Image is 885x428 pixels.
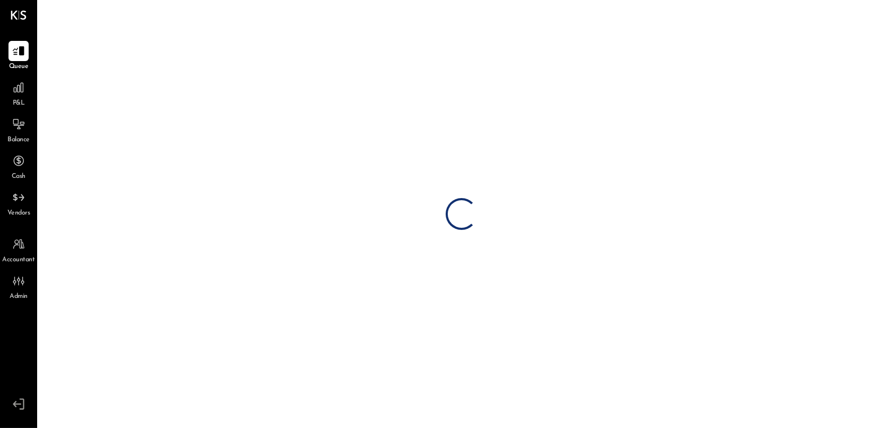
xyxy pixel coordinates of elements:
[7,209,30,218] span: Vendors
[1,78,37,108] a: P&L
[9,62,29,72] span: Queue
[10,292,28,302] span: Admin
[1,151,37,182] a: Cash
[3,255,35,265] span: Accountant
[1,114,37,145] a: Balance
[12,172,25,182] span: Cash
[7,135,30,145] span: Balance
[1,187,37,218] a: Vendors
[1,234,37,265] a: Accountant
[13,99,25,108] span: P&L
[1,41,37,72] a: Queue
[1,271,37,302] a: Admin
